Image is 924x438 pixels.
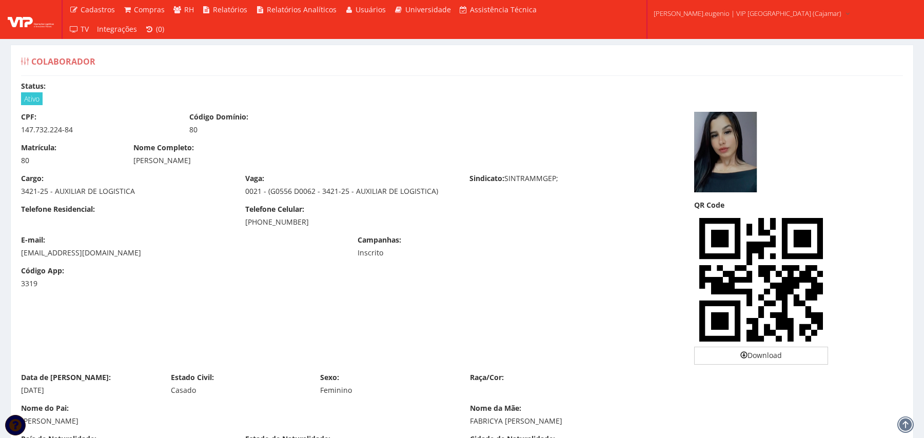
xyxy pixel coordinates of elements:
label: Sindicato: [469,173,504,184]
img: logo [8,12,54,27]
label: Status: [21,81,46,91]
label: Matrícula: [21,143,56,153]
div: 147.732.224-84 [21,125,174,135]
label: CPF: [21,112,36,122]
label: Nome Completo: [133,143,194,153]
div: [EMAIL_ADDRESS][DOMAIN_NAME] [21,248,342,258]
span: Cadastros [81,5,115,14]
div: 3421-25 - AUXILIAR DE LOGISTICA [21,186,230,196]
div: [PHONE_NUMBER] [245,217,454,227]
label: Sexo: [320,372,339,383]
label: Data de [PERSON_NAME]: [21,372,111,383]
div: [PERSON_NAME] [21,416,455,426]
label: Raça/Cor: [470,372,504,383]
div: Inscrito [358,248,510,258]
label: Código App: [21,266,64,276]
span: Ativo [21,92,43,105]
div: Feminino [320,385,455,395]
label: Campanhas: [358,235,401,245]
img: C83d4AgcQcIEneAIHEHCBJ3gCBxBwgSd4AgcQcIEneAIHEHCBJ3gCBxBwgSd4AgcQcIEneAIHEHCBJ3gCBxBwj6BwDT+eTsKg... [694,213,829,347]
div: 0021 - (G0556 D0062 - 3421-25 - AUXILIAR DE LOGISTICA) [245,186,454,196]
span: RH [184,5,194,14]
span: Compras [134,5,165,14]
label: QR Code [694,200,724,210]
a: Integrações [93,19,141,39]
span: Universidade [405,5,451,14]
div: 80 [189,125,342,135]
label: Telefone Celular: [245,204,304,214]
span: [PERSON_NAME].eugenio | VIP [GEOGRAPHIC_DATA] (Cajamar) [654,8,841,18]
span: Colaborador [31,56,95,67]
div: SINTRAMMGEP; [462,173,686,186]
span: Relatórios Analíticos [267,5,337,14]
div: Casado [171,385,305,395]
span: Usuários [356,5,386,14]
label: Estado Civil: [171,372,214,383]
label: Nome da Mãe: [470,403,521,413]
span: TV [81,24,89,34]
a: (0) [141,19,169,39]
a: TV [65,19,93,39]
span: Relatórios [213,5,247,14]
img: kamilly-cajamarcapturar-169401663164f8a47740066.PNG [694,112,759,192]
span: Assistência Técnica [470,5,537,14]
a: Download [694,347,829,364]
div: [PERSON_NAME] [133,155,567,166]
label: E-mail: [21,235,45,245]
span: Integrações [97,24,137,34]
span: (0) [156,24,164,34]
div: [DATE] [21,385,155,395]
label: Vaga: [245,173,264,184]
label: Nome do Pai: [21,403,69,413]
label: Código Domínio: [189,112,248,122]
label: Cargo: [21,173,44,184]
div: FABRICYA [PERSON_NAME] [470,416,903,426]
label: Telefone Residencial: [21,204,95,214]
div: 80 [21,155,118,166]
div: 3319 [21,278,118,289]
